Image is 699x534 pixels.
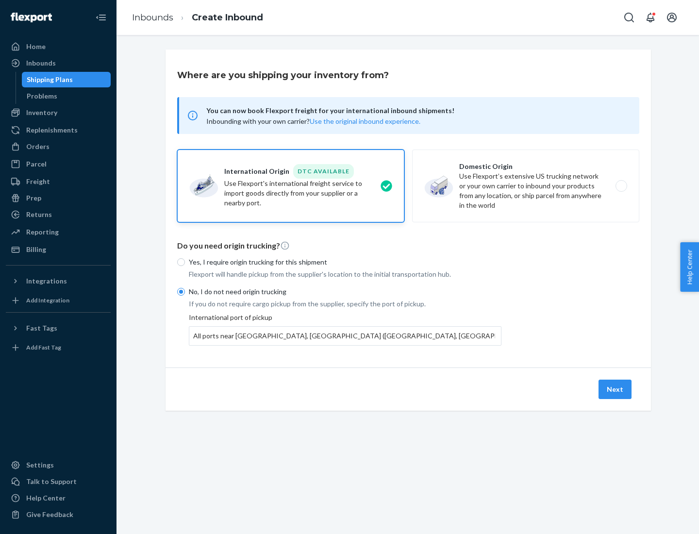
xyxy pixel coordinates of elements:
[6,242,111,257] a: Billing
[680,242,699,292] button: Help Center
[177,240,639,251] p: Do you need origin trucking?
[189,313,501,346] div: International port of pickup
[27,75,73,84] div: Shipping Plans
[6,273,111,289] button: Integrations
[26,159,47,169] div: Parcel
[26,343,61,351] div: Add Fast Tag
[6,122,111,138] a: Replenishments
[22,72,111,87] a: Shipping Plans
[6,507,111,522] button: Give Feedback
[22,88,111,104] a: Problems
[26,477,77,486] div: Talk to Support
[206,105,628,117] span: You can now book Flexport freight for your international inbound shipments!
[26,323,57,333] div: Fast Tags
[11,13,52,22] img: Flexport logo
[6,457,111,473] a: Settings
[26,193,41,203] div: Prep
[189,299,501,309] p: If you do not require cargo pickup from the supplier, specify the port of pickup.
[26,177,50,186] div: Freight
[26,276,67,286] div: Integrations
[6,490,111,506] a: Help Center
[6,156,111,172] a: Parcel
[189,269,501,279] p: Flexport will handle pickup from the supplier's location to the initial transportation hub.
[189,257,501,267] p: Yes, I require origin trucking for this shipment
[206,117,420,125] span: Inbounding with your own carrier?
[26,108,57,117] div: Inventory
[177,69,389,82] h3: Where are you shipping your inventory from?
[6,174,111,189] a: Freight
[124,3,271,32] ol: breadcrumbs
[619,8,639,27] button: Open Search Box
[26,142,50,151] div: Orders
[6,340,111,355] a: Add Fast Tag
[599,380,632,399] button: Next
[6,139,111,154] a: Orders
[6,224,111,240] a: Reporting
[26,460,54,470] div: Settings
[26,510,73,519] div: Give Feedback
[641,8,660,27] button: Open notifications
[91,8,111,27] button: Close Navigation
[26,42,46,51] div: Home
[26,125,78,135] div: Replenishments
[6,55,111,71] a: Inbounds
[6,190,111,206] a: Prep
[177,288,185,296] input: No, I do not need origin trucking
[26,227,59,237] div: Reporting
[132,12,173,23] a: Inbounds
[6,39,111,54] a: Home
[6,105,111,120] a: Inventory
[177,258,185,266] input: Yes, I require origin trucking for this shipment
[6,207,111,222] a: Returns
[6,293,111,308] a: Add Integration
[189,287,501,297] p: No, I do not need origin trucking
[26,210,52,219] div: Returns
[192,12,263,23] a: Create Inbound
[310,117,420,126] button: Use the original inbound experience.
[6,474,111,489] a: Talk to Support
[26,493,66,503] div: Help Center
[26,58,56,68] div: Inbounds
[27,91,57,101] div: Problems
[6,320,111,336] button: Fast Tags
[26,296,69,304] div: Add Integration
[26,245,46,254] div: Billing
[662,8,682,27] button: Open account menu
